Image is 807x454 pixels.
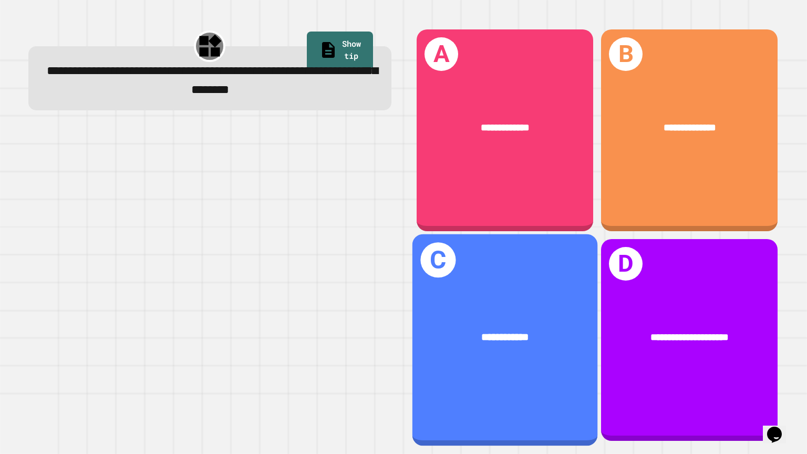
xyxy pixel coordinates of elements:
[307,32,373,71] a: Show tip
[425,37,458,71] h1: A
[763,412,796,443] iframe: chat widget
[609,247,643,281] h1: D
[421,242,456,277] h1: C
[609,37,643,71] h1: B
